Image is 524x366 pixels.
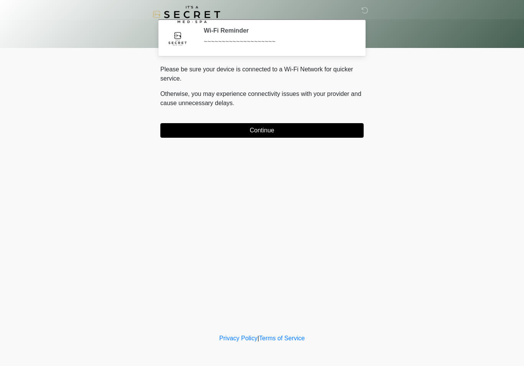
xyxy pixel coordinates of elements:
h2: Wi-Fi Reminder [204,27,352,34]
img: Agent Avatar [166,27,189,50]
button: Continue [160,123,364,138]
div: ~~~~~~~~~~~~~~~~~~~~ [204,37,352,46]
img: It's A Secret Med Spa Logo [153,6,220,23]
p: Please be sure your device is connected to a Wi-Fi Network for quicker service. [160,65,364,83]
a: | [257,335,259,341]
a: Terms of Service [259,335,305,341]
a: Privacy Policy [219,335,258,341]
p: Otherwise, you may experience connectivity issues with your provider and cause unnecessary delays [160,89,364,108]
span: . [233,100,234,106]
